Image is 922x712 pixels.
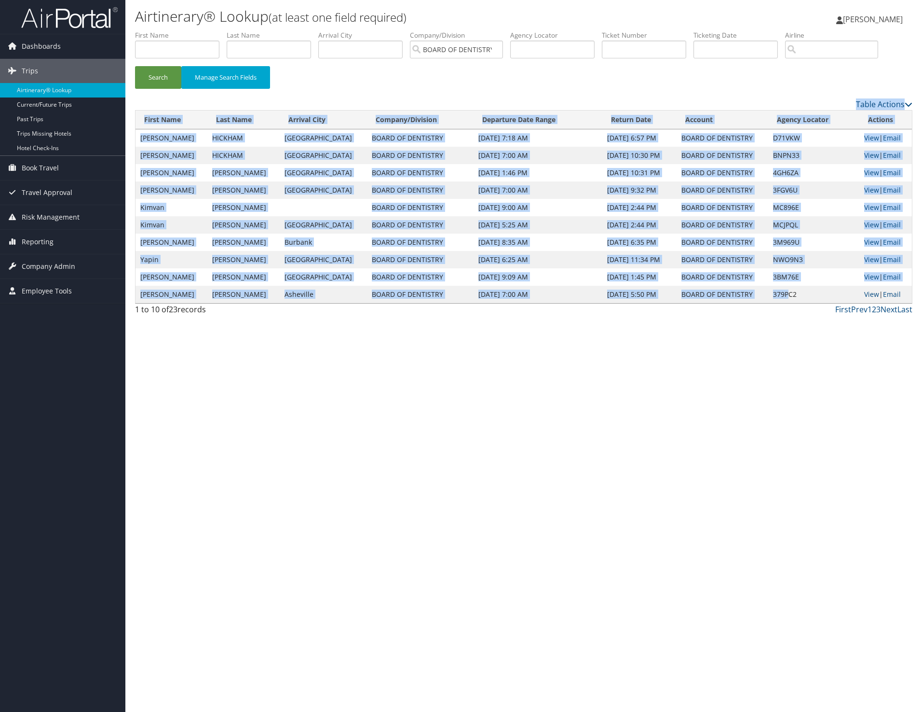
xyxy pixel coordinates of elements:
[207,147,279,164] td: HICKHAM
[367,111,474,129] th: Company/Division
[864,255,879,264] a: View
[864,203,879,212] a: View
[22,230,54,254] span: Reporting
[768,181,859,199] td: 3FGV6U
[136,286,207,303] td: [PERSON_NAME]
[868,304,872,315] a: 1
[872,304,876,315] a: 2
[367,286,474,303] td: BOARD OF DENTISTRY
[169,304,177,315] span: 23
[851,304,868,315] a: Prev
[367,147,474,164] td: BOARD OF DENTISTRY
[768,268,859,286] td: 3BM76E
[136,199,207,216] td: Kimvan
[21,6,118,29] img: airportal-logo.png
[602,111,677,129] th: Return Date: activate to sort column ascending
[367,199,474,216] td: BOARD OF DENTISTRY
[859,129,912,147] td: |
[474,164,602,181] td: [DATE] 1:46 PM
[602,147,677,164] td: [DATE] 10:30 PM
[881,304,897,315] a: Next
[677,181,768,199] td: BOARD OF DENTISTRY
[864,272,879,281] a: View
[864,220,879,229] a: View
[602,268,677,286] td: [DATE] 1:45 PM
[883,151,901,160] a: Email
[883,255,901,264] a: Email
[227,30,318,40] label: Last Name
[677,251,768,268] td: BOARD OF DENTISTRY
[367,129,474,147] td: BOARD OF DENTISTRY
[474,199,602,216] td: [DATE] 9:00 AM
[207,216,279,234] td: [PERSON_NAME]
[136,216,207,234] td: Kimvan
[135,304,319,320] div: 1 to 10 of records
[410,30,510,40] label: Company/Division
[136,129,207,147] td: [PERSON_NAME]
[280,251,367,268] td: [GEOGRAPHIC_DATA]
[136,111,207,129] th: First Name: activate to sort column ascending
[207,251,279,268] td: [PERSON_NAME]
[677,199,768,216] td: BOARD OF DENTISTRY
[836,5,912,34] a: [PERSON_NAME]
[859,286,912,303] td: |
[677,286,768,303] td: BOARD OF DENTISTRY
[859,147,912,164] td: |
[768,216,859,234] td: MCJPQL
[859,181,912,199] td: |
[181,66,270,89] button: Manage Search Fields
[280,181,367,199] td: [GEOGRAPHIC_DATA]
[602,181,677,199] td: [DATE] 9:32 PM
[367,251,474,268] td: BOARD OF DENTISTRY
[280,147,367,164] td: [GEOGRAPHIC_DATA]
[883,290,901,299] a: Email
[207,199,279,216] td: [PERSON_NAME]
[602,234,677,251] td: [DATE] 6:35 PM
[883,220,901,229] a: Email
[876,304,881,315] a: 3
[474,234,602,251] td: [DATE] 8:35 AM
[785,30,885,40] label: Airline
[883,203,901,212] a: Email
[768,199,859,216] td: MC896E
[864,133,879,142] a: View
[474,111,602,129] th: Departure Date Range: activate to sort column ascending
[280,129,367,147] td: [GEOGRAPHIC_DATA]
[883,185,901,195] a: Email
[768,286,859,303] td: 379PC2
[864,185,879,195] a: View
[859,234,912,251] td: |
[474,129,602,147] td: [DATE] 7:18 AM
[693,30,785,40] label: Ticketing Date
[280,111,367,129] th: Arrival City: activate to sort column ascending
[864,151,879,160] a: View
[280,268,367,286] td: [GEOGRAPHIC_DATA]
[677,234,768,251] td: BOARD OF DENTISTRY
[367,216,474,234] td: BOARD OF DENTISTRY
[280,234,367,251] td: Burbank
[318,30,410,40] label: Arrival City
[136,234,207,251] td: [PERSON_NAME]
[602,164,677,181] td: [DATE] 10:31 PM
[768,251,859,268] td: NWO9N3
[768,164,859,181] td: 4GH6ZA
[864,237,879,247] a: View
[897,304,912,315] a: Last
[367,164,474,181] td: BOARD OF DENTISTRY
[602,286,677,303] td: [DATE] 5:50 PM
[859,164,912,181] td: |
[474,147,602,164] td: [DATE] 7:00 AM
[207,164,279,181] td: [PERSON_NAME]
[207,286,279,303] td: [PERSON_NAME]
[367,268,474,286] td: BOARD OF DENTISTRY
[864,290,879,299] a: View
[864,168,879,177] a: View
[207,111,279,129] th: Last Name: activate to sort column ascending
[768,111,859,129] th: Agency Locator: activate to sort column ascending
[843,14,903,25] span: [PERSON_NAME]
[135,66,181,89] button: Search
[677,268,768,286] td: BOARD OF DENTISTRY
[136,147,207,164] td: [PERSON_NAME]
[883,168,901,177] a: Email
[602,199,677,216] td: [DATE] 2:44 PM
